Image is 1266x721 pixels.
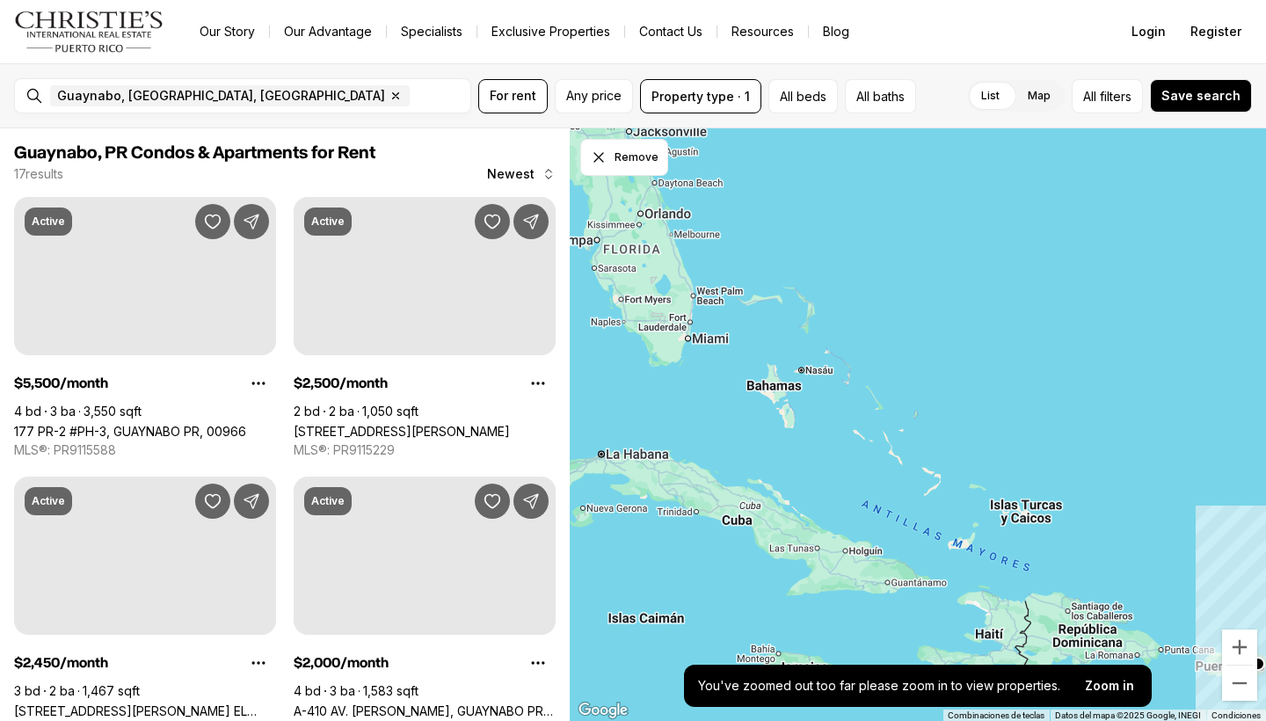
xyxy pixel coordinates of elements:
[14,144,375,162] span: Guaynabo, PR Condos & Apartments for Rent
[475,204,510,239] button: Save Property: 4 SAN PATRICIO AVE #503
[698,679,1060,693] p: You've zoomed out too far please zoom in to view properties.
[1222,630,1257,665] button: Acercar
[1074,668,1145,703] button: Zoom in
[487,167,535,181] span: Newest
[477,19,624,44] a: Exclusive Properties
[566,89,622,103] span: Any price
[555,79,633,113] button: Any price
[311,215,345,229] p: Active
[1083,87,1096,106] span: All
[311,494,345,508] p: Active
[57,89,385,103] span: Guaynabo, [GEOGRAPHIC_DATA], [GEOGRAPHIC_DATA]
[1180,14,1252,49] button: Register
[490,89,536,103] span: For rent
[1190,25,1241,39] span: Register
[32,215,65,229] p: Active
[1100,87,1131,106] span: filters
[14,167,63,181] p: 17 results
[270,19,386,44] a: Our Advantage
[640,79,761,113] button: Property type · 1
[513,204,549,239] button: Share Property
[195,484,230,519] button: Save Property: 1501 SAN PATRICIO AVE, COND. EL GENERALIFE
[717,19,808,44] a: Resources
[387,19,477,44] a: Specialists
[234,484,269,519] button: Share Property
[1150,79,1252,113] button: Save search
[32,494,65,508] p: Active
[513,484,549,519] button: Share Property
[14,703,276,718] a: 1501 SAN PATRICIO AVE, COND. EL GENERALIFE, GUAYNABO PR, 00968
[241,645,276,681] button: Property options
[195,204,230,239] button: Save Property: 177 PR-2 #PH-3
[845,79,916,113] button: All baths
[1131,25,1166,39] span: Login
[768,79,838,113] button: All beds
[477,157,566,192] button: Newest
[520,366,556,401] button: Property options
[14,11,164,53] img: logo
[234,204,269,239] button: Share Property
[475,484,510,519] button: Save Property: A-410 AV. JUAN CARLOS DE BORBÓN
[186,19,269,44] a: Our Story
[967,80,1014,112] label: List
[1055,710,1201,720] span: Datos del mapa ©2025 Google, INEGI
[1085,679,1134,693] p: Zoom in
[520,645,556,681] button: Property options
[1014,80,1065,112] label: Map
[14,424,246,439] a: 177 PR-2 #PH-3, GUAYNABO PR, 00966
[580,139,668,176] button: Dismiss drawing
[478,79,548,113] button: For rent
[625,19,717,44] button: Contact Us
[1161,89,1241,103] span: Save search
[294,424,510,439] a: 4 SAN PATRICIO AVE #503, GUAYNABO PR, 00968
[1121,14,1176,49] button: Login
[294,703,556,718] a: A-410 AV. JUAN CARLOS DE BORBÓN, GUAYNABO PR, 00969
[809,19,863,44] a: Blog
[1072,79,1143,113] button: Allfilters
[241,366,276,401] button: Property options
